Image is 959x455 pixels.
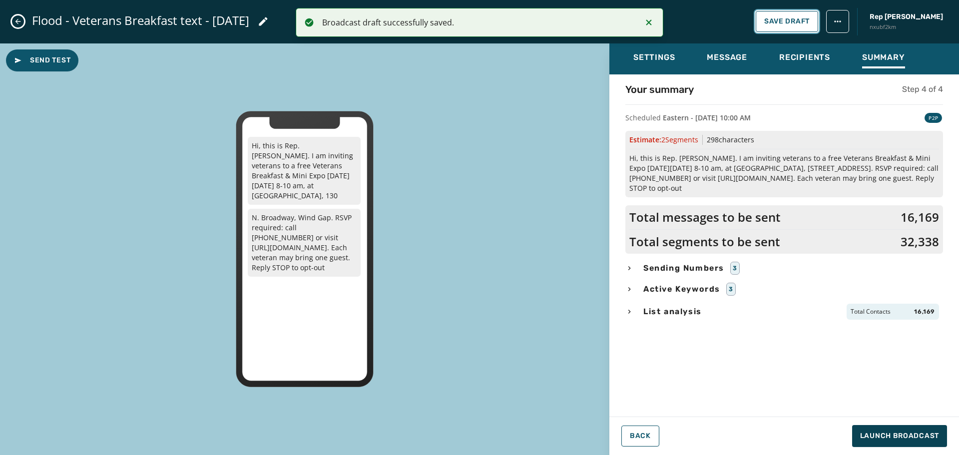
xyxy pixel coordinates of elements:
[641,283,722,295] span: Active Keywords
[625,82,694,96] h4: Your summary
[322,16,635,28] div: Broadcast draft successfully saved.
[854,47,913,70] button: Summary
[629,135,698,145] span: Estimate:
[726,283,736,296] div: 3
[860,431,939,441] span: Launch Broadcast
[625,113,661,123] span: Scheduled
[779,52,830,62] span: Recipients
[852,425,947,447] button: Launch Broadcast
[826,10,849,33] button: broadcast action menu
[641,262,726,274] span: Sending Numbers
[630,432,651,440] span: Back
[625,283,943,296] button: Active Keywords3
[914,308,935,316] span: 16,169
[248,209,361,277] p: N. Broadway, Wind Gap. RSVP required: call [PHONE_NUMBER] or visit [URL][DOMAIN_NAME]. Each veter...
[663,113,751,123] div: Eastern - [DATE] 10:00 AM
[870,12,943,22] span: Rep [PERSON_NAME]
[625,47,683,70] button: Settings
[901,234,939,250] span: 32,338
[771,47,838,70] button: Recipients
[707,52,747,62] span: Message
[625,304,943,320] button: List analysisTotal Contacts16,169
[707,135,754,144] span: 298 characters
[764,17,810,25] span: Save Draft
[901,209,939,225] span: 16,169
[629,153,939,193] span: Hi, this is Rep. [PERSON_NAME]. I am inviting veterans to a free Veterans Breakfast & Mini Expo [...
[925,113,942,123] div: P2P
[730,262,740,275] div: 3
[661,135,698,144] span: 2 Segment s
[756,11,818,32] button: Save Draft
[625,262,943,275] button: Sending Numbers3
[629,234,780,250] span: Total segments to be sent
[248,137,361,205] p: Hi, this is Rep. [PERSON_NAME]. I am inviting veterans to a free Veterans Breakfast & Mini Expo [...
[32,12,249,28] span: Flood - Veterans Breakfast text - [DATE]
[629,209,781,225] span: Total messages to be sent
[699,47,755,70] button: Message
[641,306,704,318] span: List analysis
[870,23,943,31] span: nxubf2km
[902,83,943,95] h5: Step 4 of 4
[862,52,905,62] span: Summary
[633,52,675,62] span: Settings
[851,308,891,316] span: Total Contacts
[621,426,659,447] button: Back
